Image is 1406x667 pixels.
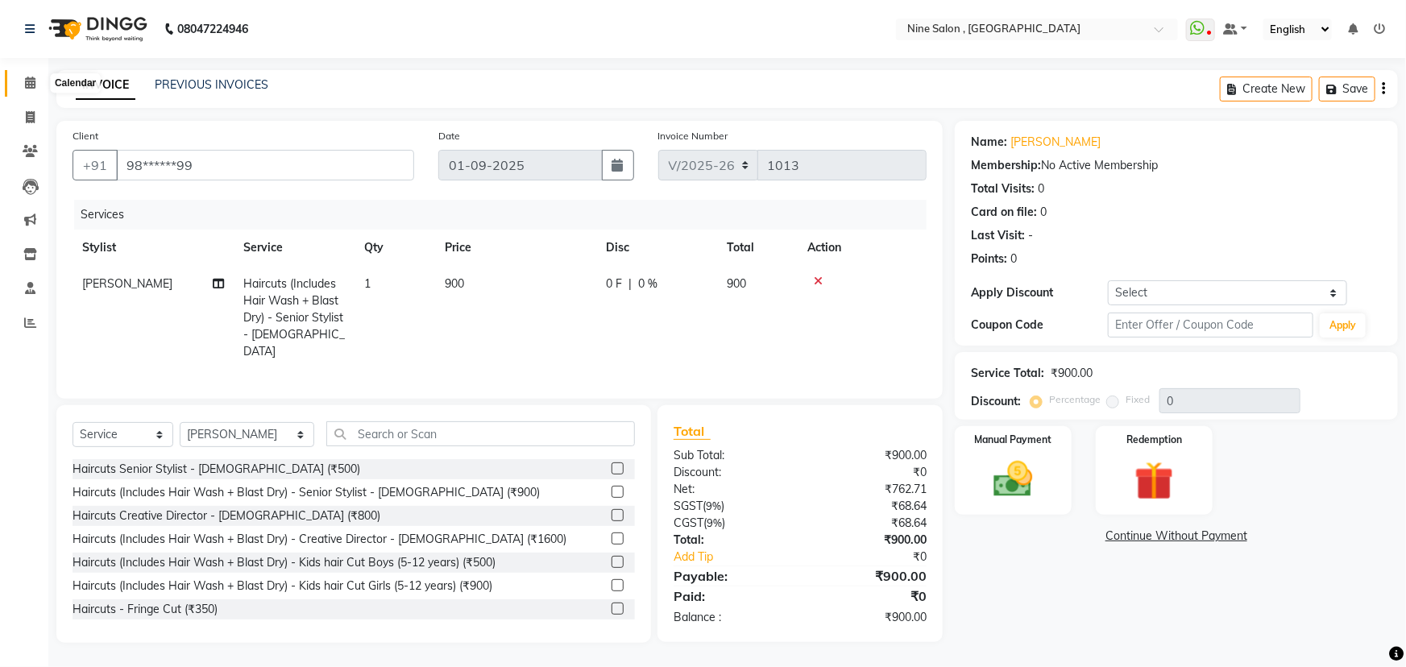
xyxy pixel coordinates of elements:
div: Total Visits: [971,180,1035,197]
div: ( ) [662,498,800,515]
div: ₹900.00 [800,566,939,586]
div: Membership: [971,157,1041,174]
th: Service [234,230,355,266]
div: ( ) [662,515,800,532]
span: Haircuts (Includes Hair Wash + Blast Dry) - Senior Stylist - [DEMOGRAPHIC_DATA] [243,276,345,358]
th: Disc [596,230,717,266]
label: Redemption [1126,433,1182,447]
span: 9% [706,499,721,512]
th: Total [717,230,798,266]
div: Apply Discount [971,284,1108,301]
div: Paid: [662,586,800,606]
div: - [1028,227,1033,244]
span: | [628,275,632,292]
div: Haircuts (Includes Hair Wash + Blast Dry) - Kids hair Cut Boys (5-12 years) (₹500) [73,554,496,571]
b: 08047224946 [177,6,248,52]
div: ₹0 [800,464,939,481]
div: Haircuts (Includes Hair Wash + Blast Dry) - Senior Stylist - [DEMOGRAPHIC_DATA] (₹900) [73,484,540,501]
div: Balance : [662,609,800,626]
div: Card on file: [971,204,1037,221]
div: ₹900.00 [800,532,939,549]
label: Invoice Number [658,129,728,143]
span: 900 [445,276,464,291]
div: ₹900.00 [1051,365,1093,382]
th: Price [435,230,596,266]
span: 1 [364,276,371,291]
label: Date [438,129,460,143]
div: Name: [971,134,1007,151]
label: Manual Payment [974,433,1051,447]
div: 0 [1040,204,1047,221]
th: Qty [355,230,435,266]
div: ₹762.71 [800,481,939,498]
div: Payable: [662,566,800,586]
div: Sub Total: [662,447,800,464]
input: Enter Offer / Coupon Code [1108,313,1313,338]
div: No Active Membership [971,157,1382,174]
div: Haircuts (Includes Hair Wash + Blast Dry) - Kids hair Cut Girls (5-12 years) (₹900) [73,578,492,594]
input: Search or Scan [326,421,635,446]
div: Haircuts Senior Stylist - [DEMOGRAPHIC_DATA] (₹500) [73,461,360,478]
div: Total: [662,532,800,549]
div: ₹900.00 [800,447,939,464]
div: Points: [971,251,1007,267]
div: ₹68.64 [800,515,939,532]
div: ₹0 [823,549,939,565]
div: Coupon Code [971,317,1108,333]
a: Add Tip [662,549,823,565]
div: 0 [1010,251,1017,267]
th: Action [798,230,927,266]
span: 0 % [638,275,657,292]
input: Search by Name/Mobile/Email/Code [116,150,414,180]
span: [PERSON_NAME] [82,276,172,291]
span: 0 F [606,275,622,292]
div: Services [74,200,939,230]
div: Haircuts - Fringe Cut (₹350) [73,601,218,618]
div: Haircuts (Includes Hair Wash + Blast Dry) - Creative Director - [DEMOGRAPHIC_DATA] (₹1600) [73,531,566,548]
img: _cash.svg [981,457,1045,502]
th: Stylist [73,230,234,266]
a: PREVIOUS INVOICES [155,77,268,92]
div: Discount: [971,393,1021,410]
span: CGST [674,516,703,530]
button: +91 [73,150,118,180]
div: Last Visit: [971,227,1025,244]
div: ₹0 [800,586,939,606]
button: Save [1319,77,1375,101]
button: Create New [1220,77,1313,101]
label: Fixed [1126,392,1150,407]
div: 0 [1038,180,1044,197]
span: 900 [727,276,746,291]
div: Net: [662,481,800,498]
button: Apply [1320,313,1366,338]
img: logo [41,6,151,52]
div: Discount: [662,464,800,481]
div: ₹68.64 [800,498,939,515]
a: [PERSON_NAME] [1010,134,1101,151]
span: Total [674,423,711,440]
a: Continue Without Payment [958,528,1395,545]
label: Client [73,129,98,143]
span: 9% [707,516,722,529]
div: Haircuts Creative Director - [DEMOGRAPHIC_DATA] (₹800) [73,507,380,524]
div: Calendar [51,74,100,93]
span: SGST [674,499,703,513]
label: Percentage [1049,392,1101,407]
img: _gift.svg [1122,457,1186,505]
div: ₹900.00 [800,609,939,626]
div: Service Total: [971,365,1044,382]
